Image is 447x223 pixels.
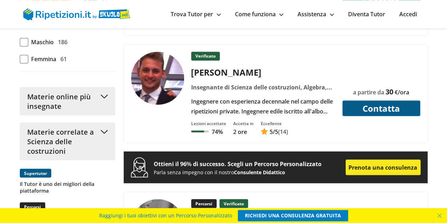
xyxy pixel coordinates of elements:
[278,128,288,135] span: (14)
[31,37,54,47] span: Maschio
[23,10,130,17] a: logo Skuola.net | Ripetizioni.it
[234,169,285,175] span: Consulente Didattico
[395,88,409,96] span: €/ora
[233,120,254,126] div: Accetta in
[238,210,348,221] a: RICHIEDI UNA CONSULENZA GRATUITA
[131,52,184,105] img: tutor a Milano - Orazio
[191,52,220,60] p: Verificato
[20,202,45,211] span: Percorsi
[58,37,67,47] span: 186
[99,210,232,221] span: Raggiungi i tuoi obiettivi con un Percorso Personalizzato
[27,92,97,111] span: Materie online più insegnate
[270,128,273,135] span: 5
[346,159,420,175] a: Prenota una consulenza
[20,180,115,194] p: Il Tutor è uno dei migliori della piattaforma
[233,128,254,135] p: 2 ore
[219,199,248,208] p: Verificato
[261,128,288,135] a: 5/5(14)
[188,82,338,92] div: Insegnante di Scienza delle costruzioni, Algebra, Analisi 1, Analisi 2, Fisica, Fisica tecnica, G...
[212,128,223,135] p: 74%
[270,128,278,135] span: /5
[154,159,346,169] p: Ottieni il 96% di successo. Scegli un Percorso Personalizzato
[31,54,56,64] span: Femmina
[191,199,217,208] p: Percorsi
[188,66,338,78] div: [PERSON_NAME]
[261,120,288,126] div: Eccellente
[191,120,226,126] div: Lezioni accettate
[353,88,384,96] span: a partire da
[23,8,130,20] img: logo Skuola.net | Ripetizioni.it
[348,10,385,18] a: Diventa Tutor
[399,10,417,18] a: Accedi
[235,10,283,18] a: Come funziona
[171,10,221,18] a: Trova Tutor per
[188,96,338,116] div: Ingegnere con esperienza decennale nel campo delle ripetizioni private. Ingegnere edile iscritto ...
[60,54,67,64] span: 61
[131,157,148,177] img: prenota una consulenza
[20,169,51,177] span: Supertutor
[386,87,393,96] span: 30
[154,169,346,175] p: Parla senza impegno con il nostro
[298,10,334,18] a: Assistenza
[342,100,420,116] button: Contatta
[27,127,97,155] span: Materie correlate a Scienza delle costruzioni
